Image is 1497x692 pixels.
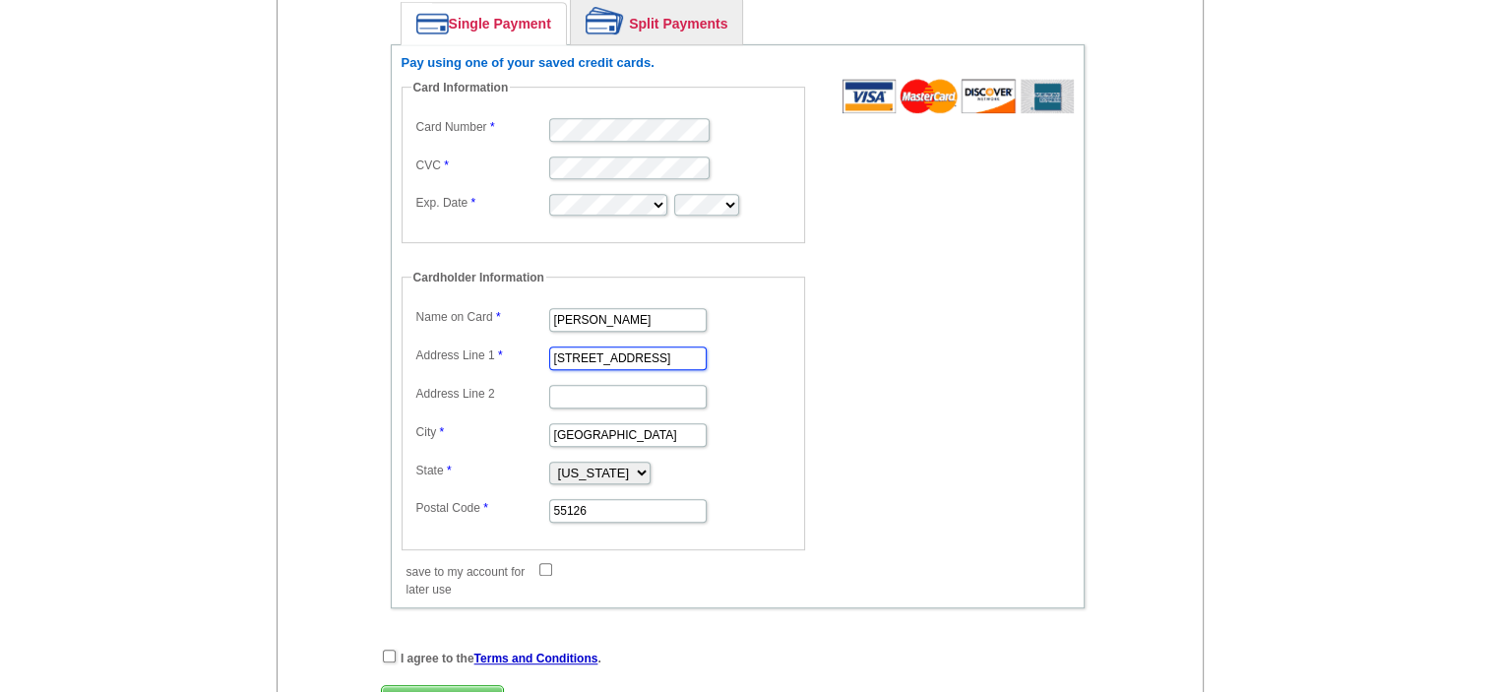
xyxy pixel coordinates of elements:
[416,423,547,441] label: City
[416,308,547,326] label: Name on Card
[416,385,547,403] label: Address Line 2
[416,13,449,34] img: single-payment.png
[411,79,511,96] legend: Card Information
[416,346,547,364] label: Address Line 1
[474,652,598,665] a: Terms and Conditions
[586,7,624,34] img: split-payment.png
[402,55,1074,71] h6: Pay using one of your saved credit cards.
[406,563,537,598] label: save to my account for later use
[416,118,547,136] label: Card Number
[416,462,547,479] label: State
[402,3,566,44] a: Single Payment
[842,79,1074,113] img: acceptedCards.gif
[411,269,546,286] legend: Cardholder Information
[416,499,547,517] label: Postal Code
[416,194,547,212] label: Exp. Date
[1103,234,1497,692] iframe: LiveChat chat widget
[401,652,601,665] strong: I agree to the .
[416,157,547,174] label: CVC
